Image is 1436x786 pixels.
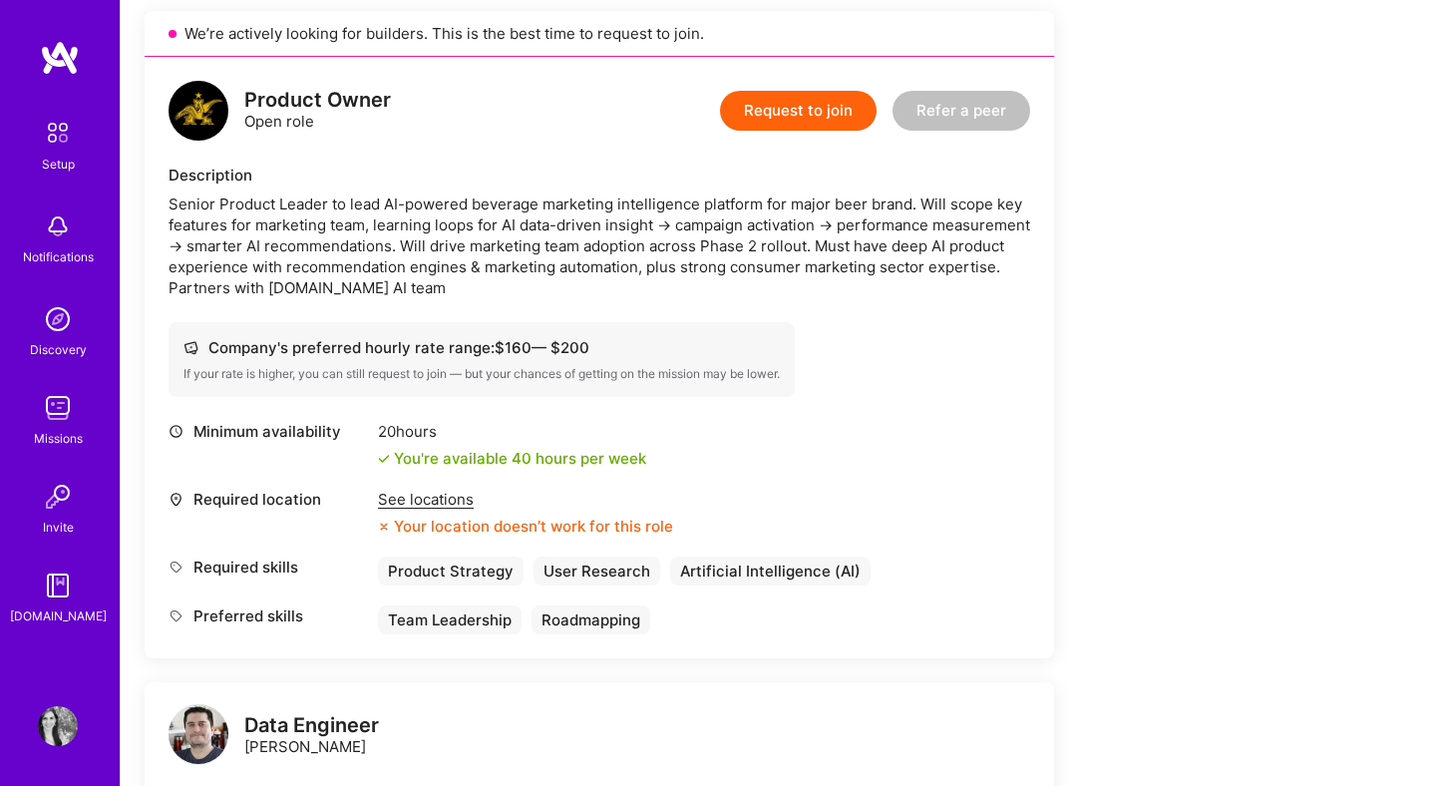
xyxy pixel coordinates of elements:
img: bell [38,206,78,246]
div: Artificial Intelligence (AI) [670,557,871,586]
div: Discovery [30,339,87,360]
div: User Research [534,557,660,586]
div: Missions [34,428,83,449]
img: discovery [38,299,78,339]
div: Setup [42,154,75,175]
div: Description [169,165,1030,186]
button: Refer a peer [893,91,1030,131]
div: Roadmapping [532,605,650,634]
a: User Avatar [33,706,83,746]
img: guide book [38,566,78,605]
div: Team Leadership [378,605,522,634]
i: icon Tag [169,560,183,575]
i: icon Tag [169,608,183,623]
i: icon Check [378,453,390,465]
div: You're available 40 hours per week [378,448,646,469]
div: Data Engineer [244,715,379,736]
div: Open role [244,90,391,132]
img: Invite [38,477,78,517]
i: icon Clock [169,424,183,439]
div: Minimum availability [169,421,368,442]
i: icon CloseOrange [378,521,390,533]
div: Company's preferred hourly rate range: $ 160 — $ 200 [183,337,780,358]
a: logo [169,704,228,769]
div: Product Strategy [378,557,524,586]
i: icon Cash [183,340,198,355]
div: Invite [43,517,74,538]
div: [PERSON_NAME] [244,715,379,757]
div: 20 hours [378,421,646,442]
div: Notifications [23,246,94,267]
i: icon Location [169,492,183,507]
div: See locations [378,489,673,510]
img: setup [37,112,79,154]
div: Required location [169,489,368,510]
div: Your location doesn’t work for this role [378,516,673,537]
div: If your rate is higher, you can still request to join — but your chances of getting on the missio... [183,366,780,382]
div: Product Owner [244,90,391,111]
div: Required skills [169,557,368,578]
div: [DOMAIN_NAME] [10,605,107,626]
img: teamwork [38,388,78,428]
img: logo [169,81,228,141]
img: logo [40,40,80,76]
div: We’re actively looking for builders. This is the best time to request to join. [145,11,1054,57]
button: Request to join [720,91,877,131]
div: Senior Product Leader to lead AI-powered beverage marketing intelligence platform for major beer ... [169,194,1030,298]
img: User Avatar [38,706,78,746]
img: logo [169,704,228,764]
div: Preferred skills [169,605,368,626]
